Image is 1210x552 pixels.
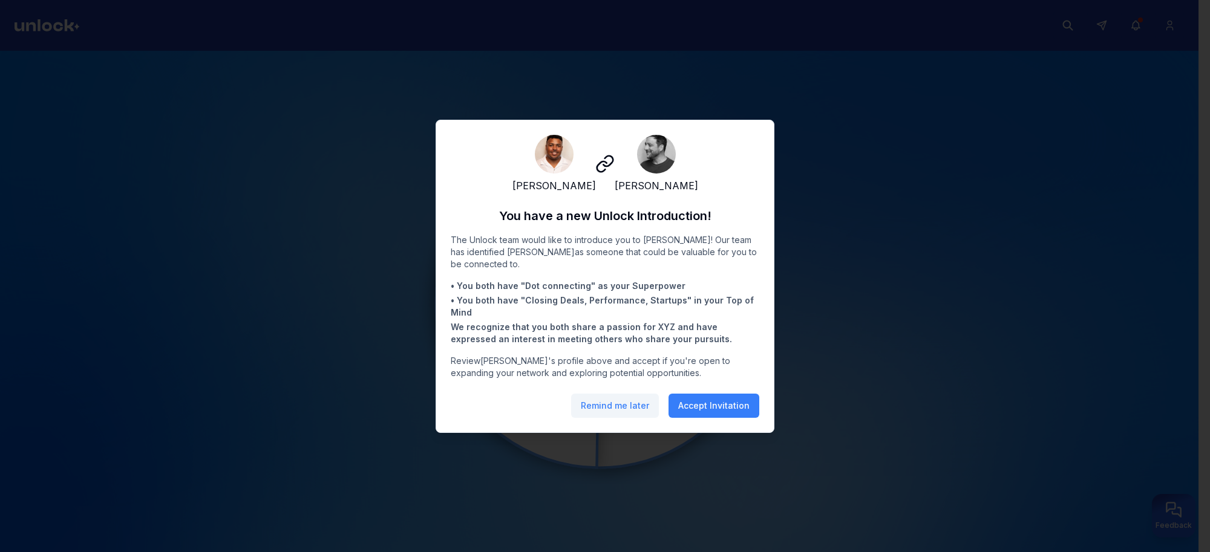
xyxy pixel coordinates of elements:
[571,394,659,418] button: Remind me later
[451,207,759,224] h2: You have a new Unlock Introduction!
[512,178,596,193] span: [PERSON_NAME]
[615,178,698,193] span: [PERSON_NAME]
[669,394,759,418] button: Accept Invitation
[451,355,759,379] p: Review [PERSON_NAME] 's profile above and accept if you're open to expanding your network and exp...
[451,234,759,270] p: The Unlock team would like to introduce you to [PERSON_NAME] ! Our team has identified [PERSON_NA...
[451,294,759,319] li: • You both have " Closing Deals, Performance, Startups " in your Top of Mind
[535,135,574,174] img: 926A1835.jpg
[451,321,759,345] li: We recognize that you both share a passion for XYZ and have expressed an interest in meeting othe...
[451,280,759,292] li: • You both have " Dot connecting " as your Superpower
[637,135,676,174] img: Headshot.jpg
